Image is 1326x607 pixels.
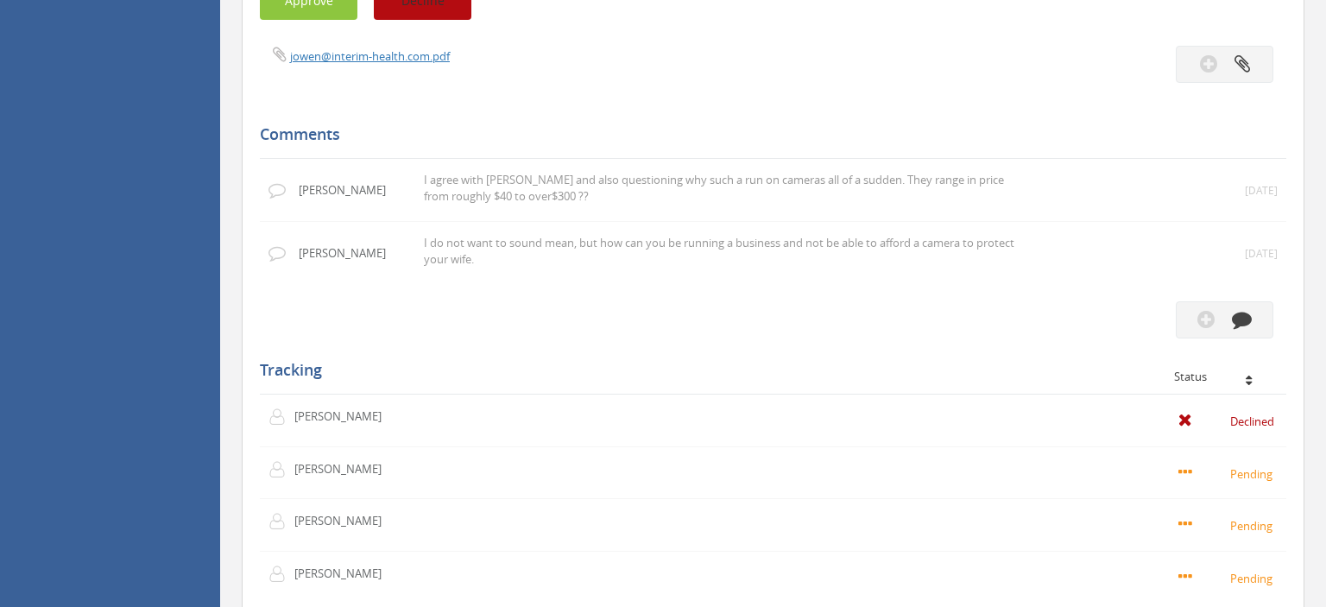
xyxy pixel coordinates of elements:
p: [PERSON_NAME] [294,513,394,529]
img: user-icon.png [268,461,294,478]
p: [PERSON_NAME] [294,461,394,477]
a: jowen@interim-health.com.pdf [290,48,450,64]
p: [PERSON_NAME] [299,245,397,262]
h5: Comments [260,126,1273,143]
small: Pending [1178,568,1278,587]
small: [DATE] [1245,246,1278,261]
small: Pending [1178,464,1278,483]
img: user-icon.png [268,566,294,583]
h5: Tracking [260,362,1273,379]
img: user-icon.png [268,408,294,426]
div: Status [1174,370,1273,383]
p: [PERSON_NAME] [299,182,397,199]
small: Declined [1178,411,1278,430]
img: user-icon.png [268,513,294,530]
small: Pending [1178,515,1278,534]
p: [PERSON_NAME] [294,408,394,425]
p: [PERSON_NAME] [294,566,394,582]
p: I do not want to sound mean, but how can you be running a business and not be able to afford a ca... [424,235,1028,267]
small: [DATE] [1245,183,1278,198]
p: I agree with Jim and also questioning why such a run on cameras all of a sudden. They range in pr... [424,172,1028,204]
